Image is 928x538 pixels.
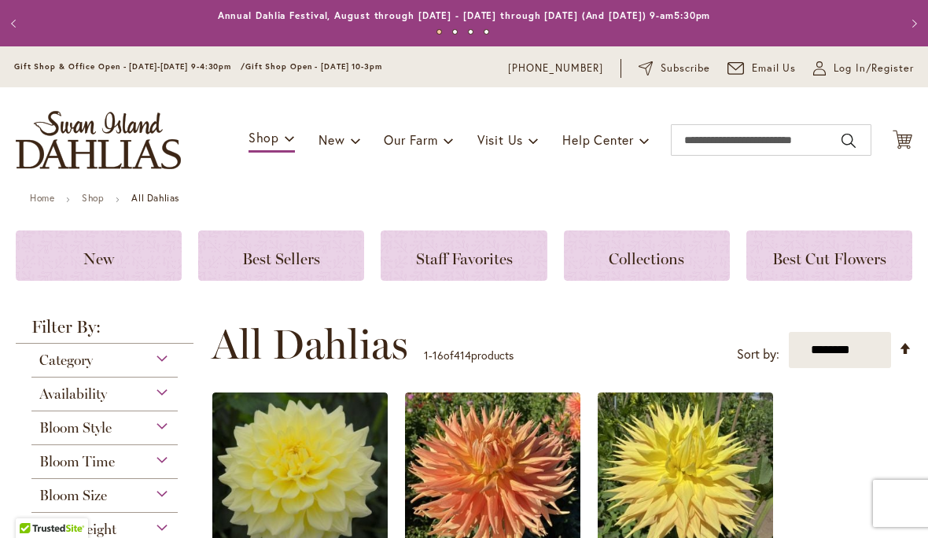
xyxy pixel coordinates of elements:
[16,111,181,169] a: store logo
[212,321,408,368] span: All Dahlias
[82,192,104,204] a: Shop
[834,61,914,76] span: Log In/Register
[639,61,710,76] a: Subscribe
[452,29,458,35] button: 2 of 4
[564,230,730,281] a: Collections
[384,131,437,148] span: Our Farm
[424,343,514,368] p: - of products
[16,319,193,344] strong: Filter By:
[727,61,797,76] a: Email Us
[131,192,179,204] strong: All Dahlias
[245,61,382,72] span: Gift Shop Open - [DATE] 10-3pm
[381,230,547,281] a: Staff Favorites
[39,352,93,369] span: Category
[242,249,320,268] span: Best Sellers
[39,453,115,470] span: Bloom Time
[897,8,928,39] button: Next
[39,385,107,403] span: Availability
[83,249,114,268] span: New
[508,61,603,76] a: [PHONE_NUMBER]
[16,230,182,281] a: New
[218,9,711,21] a: Annual Dahlia Festival, August through [DATE] - [DATE] through [DATE] (And [DATE]) 9-am5:30pm
[609,249,684,268] span: Collections
[737,340,779,369] label: Sort by:
[477,131,523,148] span: Visit Us
[12,482,56,526] iframe: Launch Accessibility Center
[14,61,245,72] span: Gift Shop & Office Open - [DATE]-[DATE] 9-4:30pm /
[319,131,344,148] span: New
[484,29,489,35] button: 4 of 4
[39,487,107,504] span: Bloom Size
[562,131,634,148] span: Help Center
[433,348,444,363] span: 16
[198,230,364,281] a: Best Sellers
[249,129,279,146] span: Shop
[30,192,54,204] a: Home
[468,29,473,35] button: 3 of 4
[772,249,886,268] span: Best Cut Flowers
[661,61,710,76] span: Subscribe
[752,61,797,76] span: Email Us
[746,230,912,281] a: Best Cut Flowers
[39,419,112,437] span: Bloom Style
[813,61,914,76] a: Log In/Register
[454,348,471,363] span: 414
[416,249,513,268] span: Staff Favorites
[436,29,442,35] button: 1 of 4
[424,348,429,363] span: 1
